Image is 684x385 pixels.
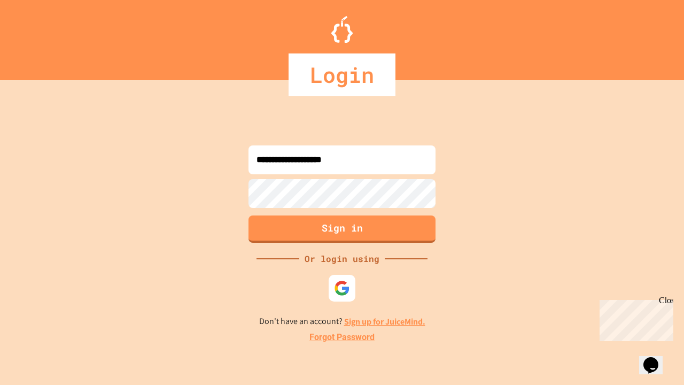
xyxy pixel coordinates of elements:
a: Forgot Password [309,331,375,344]
a: Sign up for JuiceMind. [344,316,425,327]
iframe: chat widget [639,342,673,374]
img: Logo.svg [331,16,353,43]
div: Or login using [299,252,385,265]
div: Chat with us now!Close [4,4,74,68]
div: Login [289,53,395,96]
button: Sign in [248,215,436,243]
img: google-icon.svg [334,280,350,296]
iframe: chat widget [595,296,673,341]
p: Don't have an account? [259,315,425,328]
